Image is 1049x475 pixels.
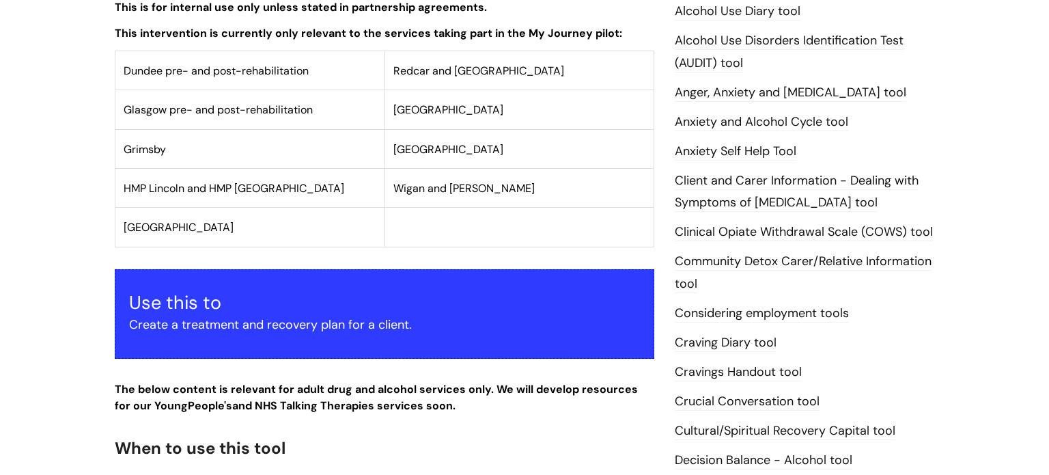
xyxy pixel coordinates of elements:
strong: This intervention is currently only relevant to the services taking part in the My Journey pilot: [115,26,622,40]
a: Client and Carer Information - Dealing with Symptoms of [MEDICAL_DATA] tool [675,172,919,212]
a: Anger, Anxiety and [MEDICAL_DATA] tool [675,84,906,102]
span: HMP Lincoln and HMP [GEOGRAPHIC_DATA] [124,181,344,195]
span: Redcar and [GEOGRAPHIC_DATA] [393,64,564,78]
strong: The below content is relevant for adult drug and alcohol services only. We will develop resources... [115,382,638,413]
p: Create a treatment and recovery plan for a client. [129,314,640,336]
span: [GEOGRAPHIC_DATA] [393,142,503,157]
a: Anxiety Self Help Tool [675,143,796,161]
a: Community Detox Carer/Relative Information tool [675,253,932,293]
a: Alcohol Use Diary tool [675,3,800,21]
span: [GEOGRAPHIC_DATA] [124,220,234,234]
a: Cravings Handout tool [675,364,802,381]
span: When to use this tool [115,437,285,459]
span: Dundee pre- and post-rehabilitation [124,64,309,78]
strong: People's [188,398,232,413]
h3: Use this to [129,292,640,314]
span: [GEOGRAPHIC_DATA] [393,103,503,117]
a: Decision Balance - Alcohol tool [675,452,852,470]
a: Clinical Opiate Withdrawal Scale (COWS) tool [675,223,933,241]
a: Considering employment tools [675,305,849,323]
a: Anxiety and Alcohol Cycle tool [675,113,848,131]
a: Crucial Conversation tool [675,393,820,411]
a: Alcohol Use Disorders Identification Test (AUDIT) tool [675,32,904,72]
span: Wigan and [PERSON_NAME] [393,181,535,195]
a: Cultural/Spiritual Recovery Capital tool [675,422,895,440]
span: Glasgow pre- and post-rehabilitation [124,103,313,117]
a: Craving Diary tool [675,334,777,352]
span: Grimsby [124,142,166,157]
